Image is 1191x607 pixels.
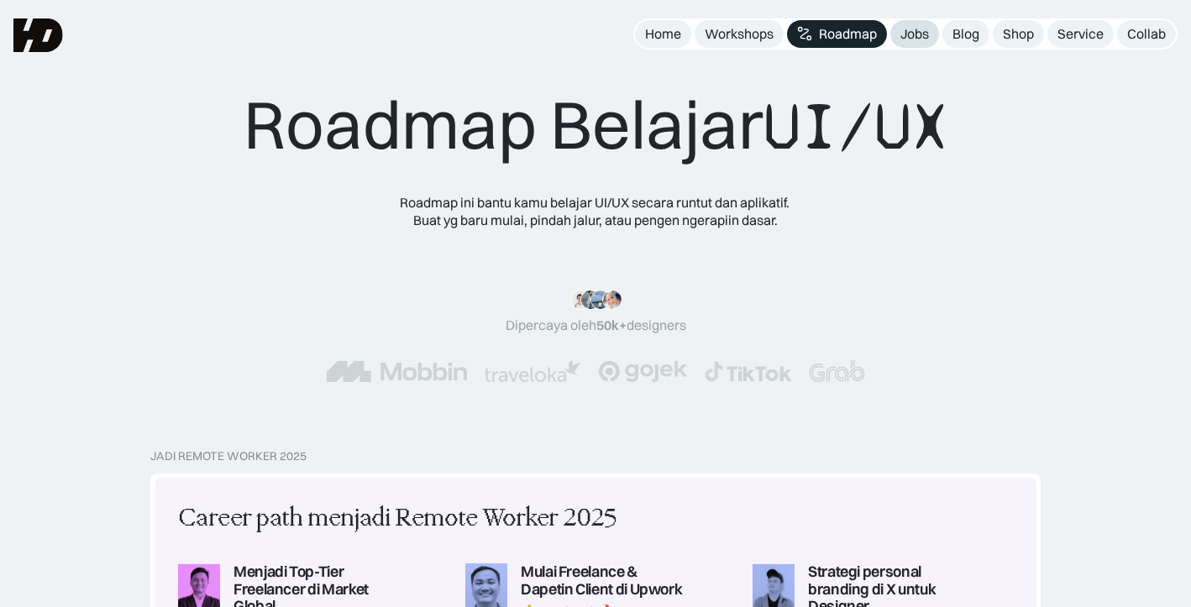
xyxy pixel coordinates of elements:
div: Jadi Remote Worker 2025 [150,449,307,463]
div: Blog [952,25,979,43]
a: Blog [942,20,989,48]
div: Career path menjadi Remote Worker 2025 [178,501,616,536]
div: Roadmap [819,25,877,43]
span: 50k+ [596,317,627,333]
a: Roadmap [787,20,887,48]
span: UI/UX [763,86,948,167]
div: Dipercaya oleh designers [506,317,686,334]
a: Workshops [695,20,784,48]
div: Jobs [900,25,929,43]
div: Roadmap Belajar [244,84,948,167]
div: Collab [1127,25,1166,43]
a: Home [635,20,691,48]
a: Jobs [890,20,939,48]
div: Home [645,25,681,43]
div: Workshops [705,25,774,43]
a: Shop [993,20,1044,48]
div: Roadmap ini bantu kamu belajar UI/UX secara runtut dan aplikatif. Buat yg baru mulai, pindah jalu... [386,194,805,229]
a: Collab [1117,20,1176,48]
div: Service [1057,25,1104,43]
div: Shop [1003,25,1034,43]
a: Service [1047,20,1114,48]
